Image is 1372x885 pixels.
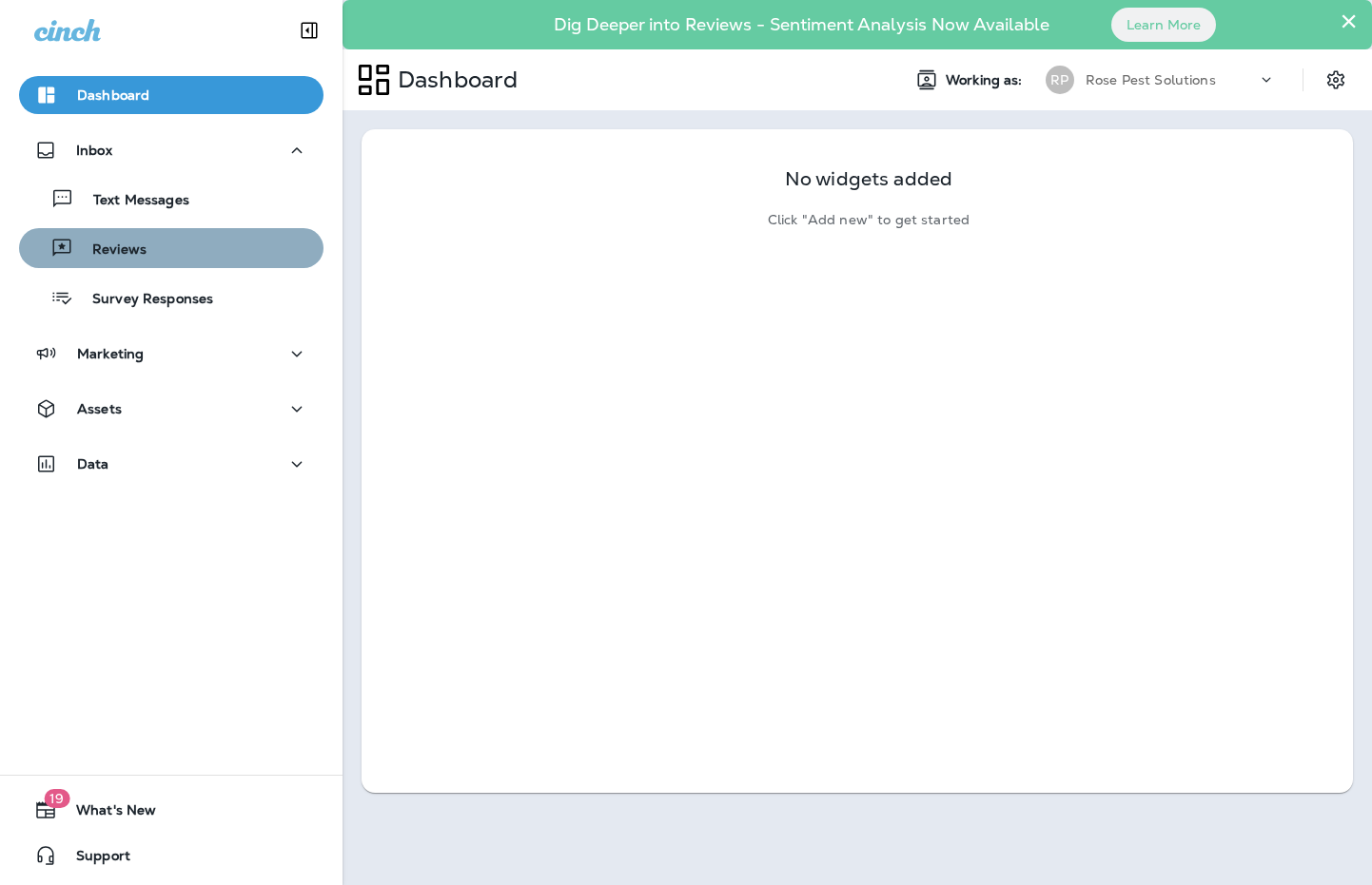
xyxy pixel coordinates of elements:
span: What's New [57,802,156,825]
span: 19 [44,789,69,808]
button: Data [19,445,323,483]
button: 19What's New [19,791,323,829]
button: Survey Responses [19,278,323,317]
p: Dashboard [77,87,149,103]
p: Text Messages [74,192,189,210]
button: Inbox [19,131,323,169]
button: Support [19,837,323,875]
button: Collapse Sidebar [283,11,336,49]
p: Click "Add new" to get started [768,212,970,228]
p: Marketing [77,346,144,361]
p: Reviews [73,241,147,260]
p: No widgets added [785,171,952,187]
button: Settings [1319,63,1353,97]
p: Survey Responses [73,291,213,309]
p: Data [77,456,109,471]
p: Dashboard [390,66,518,94]
button: Marketing [19,335,323,373]
button: Learn More [1111,8,1216,42]
button: Reviews [19,228,323,268]
button: Dashboard [19,76,323,114]
button: Text Messages [19,179,323,219]
span: Working as: [946,72,1027,88]
button: Assets [19,390,323,428]
span: Support [57,848,130,871]
button: Close [1340,6,1358,36]
div: RP [1046,66,1074,94]
p: Assets [77,401,122,416]
p: Inbox [76,143,112,158]
p: Dig Deeper into Reviews - Sentiment Analysis Now Available [499,22,1105,28]
p: Rose Pest Solutions [1086,72,1216,87]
